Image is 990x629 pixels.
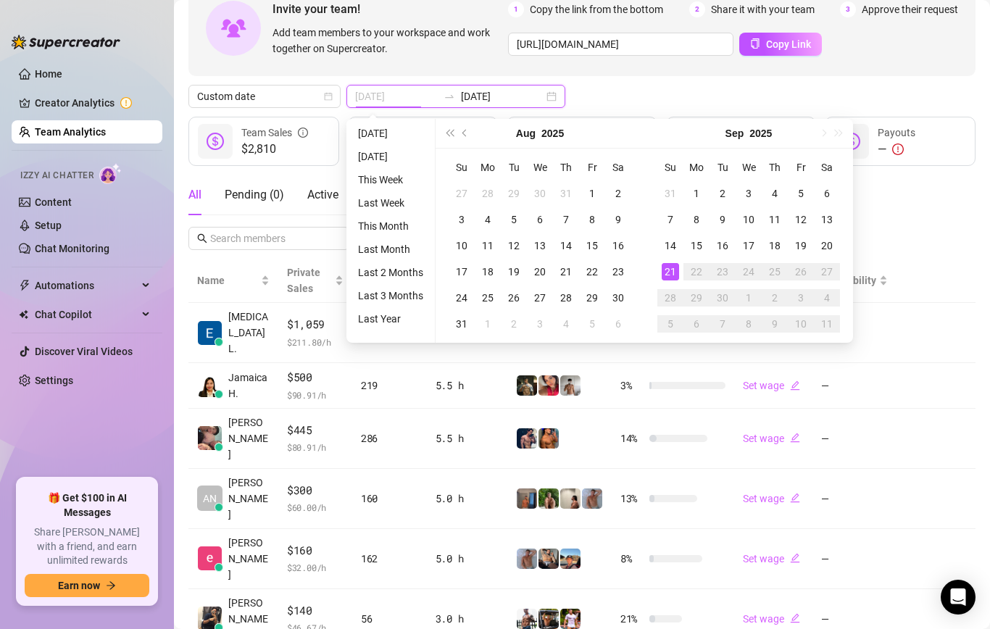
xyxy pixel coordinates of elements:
[517,488,537,509] img: Wayne
[788,207,814,233] td: 2025-09-12
[20,169,93,183] span: Izzy AI Chatter
[740,263,757,280] div: 24
[25,574,149,597] button: Earn nowarrow-right
[198,546,222,570] img: Enrique S.
[553,259,579,285] td: 2025-08-21
[743,553,800,565] a: Set wageedit
[475,207,501,233] td: 2025-08-04
[198,426,222,450] img: Regine Ore
[479,263,496,280] div: 18
[792,263,810,280] div: 26
[662,185,679,202] div: 31
[441,119,457,148] button: Last year (Control + left)
[762,311,788,337] td: 2025-10-09
[197,272,258,288] span: Name
[610,289,627,307] div: 30
[605,233,631,259] td: 2025-08-16
[683,311,710,337] td: 2025-10-06
[792,211,810,228] div: 12
[287,482,344,499] span: $300
[683,154,710,180] th: Mo
[610,315,627,333] div: 6
[812,409,897,469] td: —
[736,154,762,180] th: We
[198,373,222,397] img: Jamaica Hurtado
[583,237,601,254] div: 15
[505,263,523,280] div: 19
[35,346,133,357] a: Discover Viral Videos
[557,237,575,254] div: 14
[479,185,496,202] div: 28
[736,233,762,259] td: 2025-09-17
[583,289,601,307] div: 29
[812,469,897,529] td: —
[453,211,470,228] div: 3
[560,488,581,509] img: Ralphy
[683,285,710,311] td: 2025-09-29
[527,180,553,207] td: 2025-07-30
[531,263,549,280] div: 20
[352,125,429,142] li: [DATE]
[35,375,73,386] a: Settings
[582,488,602,509] img: Joey
[505,185,523,202] div: 29
[683,259,710,285] td: 2025-09-22
[762,259,788,285] td: 2025-09-25
[790,613,800,623] span: edit
[714,315,731,333] div: 7
[453,185,470,202] div: 27
[635,117,645,149] span: question-circle
[307,188,338,201] span: Active
[583,315,601,333] div: 5
[436,378,499,393] div: 5.5 h
[743,380,800,391] a: Set wageedit
[762,233,788,259] td: 2025-09-18
[766,38,811,50] span: Copy Link
[792,289,810,307] div: 3
[501,311,527,337] td: 2025-09-02
[818,315,836,333] div: 11
[579,207,605,233] td: 2025-08-08
[298,125,308,141] span: info-circle
[505,237,523,254] div: 12
[736,207,762,233] td: 2025-09-10
[788,180,814,207] td: 2025-09-05
[557,289,575,307] div: 28
[683,207,710,233] td: 2025-09-08
[560,609,581,629] img: Hector
[610,263,627,280] div: 23
[352,217,429,235] li: This Month
[449,180,475,207] td: 2025-07-27
[583,263,601,280] div: 22
[710,180,736,207] td: 2025-09-02
[228,415,270,462] span: [PERSON_NAME]
[361,430,418,446] div: 286
[560,375,581,396] img: aussieboy_j
[740,237,757,254] div: 17
[557,211,575,228] div: 7
[814,154,840,180] th: Sa
[475,154,501,180] th: Mo
[475,285,501,311] td: 2025-08-25
[538,609,559,629] img: Nathan
[657,285,683,311] td: 2025-09-28
[610,185,627,202] div: 2
[19,309,28,320] img: Chat Copilot
[812,303,897,363] td: —
[714,237,731,254] div: 16
[818,237,836,254] div: 20
[941,580,976,615] div: Open Intercom Messenger
[862,1,958,17] span: Approve their request
[273,25,502,57] span: Add team members to your workspace and work together on Supercreator.
[605,207,631,233] td: 2025-08-09
[688,185,705,202] div: 1
[814,207,840,233] td: 2025-09-13
[662,315,679,333] div: 5
[662,289,679,307] div: 28
[527,259,553,285] td: 2025-08-20
[287,267,320,294] span: Private Sales
[517,549,537,569] img: Joey
[352,241,429,258] li: Last Month
[892,143,904,155] span: exclamation-circle
[541,119,564,148] button: Choose a year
